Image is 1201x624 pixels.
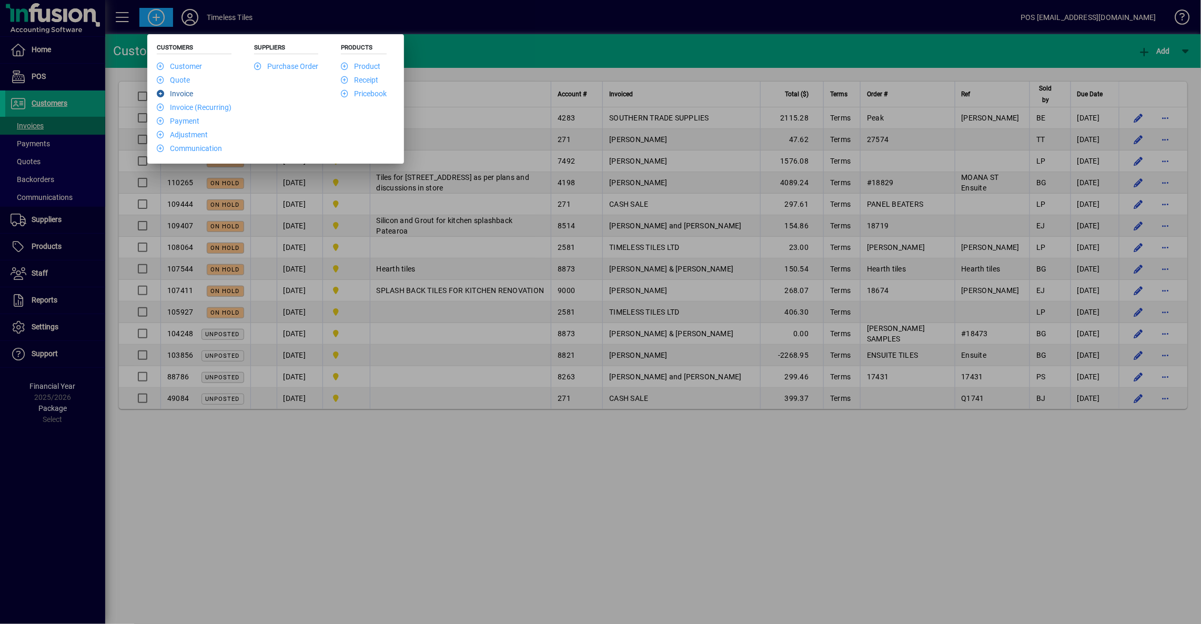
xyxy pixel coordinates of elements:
[157,144,222,153] a: Communication
[341,62,380,71] a: Product
[157,130,208,139] a: Adjustment
[341,76,378,84] a: Receipt
[341,44,387,54] h5: Products
[157,44,231,54] h5: Customers
[157,89,193,98] a: Invoice
[157,62,202,71] a: Customer
[254,44,318,54] h5: Suppliers
[341,89,387,98] a: Pricebook
[157,117,199,125] a: Payment
[157,103,231,112] a: Invoice (Recurring)
[254,62,318,71] a: Purchase Order
[157,76,190,84] a: Quote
